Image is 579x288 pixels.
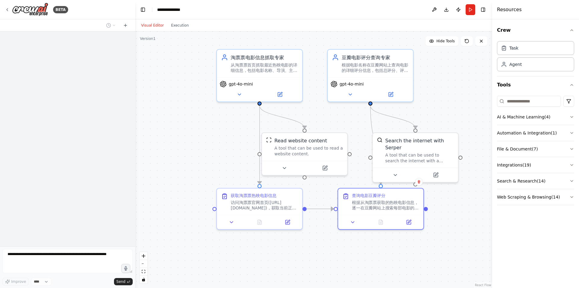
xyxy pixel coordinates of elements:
span: gpt-4o-mini [340,81,364,87]
div: A tool that can be used to search the internet with a search_query. Supports different search typ... [385,153,454,164]
button: Open in side panel [260,90,299,99]
button: zoom in [140,252,147,260]
div: React Flow controls [140,252,147,283]
button: No output available [366,218,395,227]
a: React Flow attribution [475,283,491,287]
div: Task [509,45,518,51]
h4: Resources [497,6,522,13]
div: 获取淘票票热映电影信息 [231,193,277,198]
span: Improve [11,279,26,284]
button: Delete node [415,178,423,186]
div: 访问淘票票官网首页([URL][DOMAIN_NAME])，获取当前正在热映的电影列表。提取每部电影的基本信息，包括：电影名称、导演、主演、类型、上映时间等。将结果以结构化的格式整理，为后续的豆... [231,200,298,211]
button: Open in side panel [397,218,421,227]
g: Edge from 91d3c04a-4d1d-40bb-88af-0b55d6068f0a to 7d049433-1386-47f2-bb7f-ecefeba48db5 [367,105,419,128]
button: Web Scraping & Browsing(14) [497,189,574,205]
button: Open in side panel [276,218,299,227]
div: BETA [53,6,68,13]
g: Edge from d395aef5-a4eb-4d6a-ae9c-44bba7a600e1 to a2a320fa-7c66-4b8b-8eb3-96537f298aff [256,105,263,184]
button: No output available [245,218,274,227]
button: toggle interactivity [140,276,147,283]
div: 查询电影豆瓣评分 [352,193,385,198]
div: 从淘票票首页抓取最近热映电影的详细信息，包括电影名称、导演、主演、上映时间等基本信息 [231,62,298,73]
img: Logo [12,3,48,16]
button: Start a new chat [121,22,130,29]
button: AI & Machine Learning(4) [497,109,574,125]
g: Edge from a2a320fa-7c66-4b8b-8eb3-96537f298aff to 71e879ba-fd1c-44d3-a4c8-f4d37db1c9cf [307,205,334,212]
div: Search the internet with Serper [385,137,454,151]
div: Version 1 [140,36,156,41]
button: Search & Research(14) [497,173,574,189]
g: Edge from d395aef5-a4eb-4d6a-ae9c-44bba7a600e1 to 90f1cbda-b289-4bd2-84ef-2b0316480c93 [256,105,308,128]
button: Visual Editor [138,22,167,29]
div: 查询电影豆瓣评分根据从淘票票获取的热映电影信息，逐一在豆瓣网站上搜索每部电影的评分信息。对于每部电影，查询其豆瓣评分、评价人数、评分分布等详细数据。需要处理可能的电影名称差异，确保能准确匹配到正... [337,188,424,230]
div: 豆瓣电影评分查询专家根据电影名称在豆瓣网站上查询电影的详细评分信息，包括总评分、评价人数、评分分布等数据gpt-4o-mini [327,49,414,102]
button: Hide left sidebar [139,5,147,14]
button: zoom out [140,260,147,268]
div: 淘票票电影信息抓取专家 [231,54,298,61]
button: Tools [497,76,574,93]
div: 根据从淘票票获取的热映电影信息，逐一在豆瓣网站上搜索每部电影的评分信息。对于每部电影，查询其豆瓣评分、评价人数、评分分布等详细数据。需要处理可能的电影名称差异，确保能准确匹配到正确的豆瓣电影页面。 [352,200,419,211]
button: Click to speak your automation idea [121,264,130,273]
span: Send [116,279,125,284]
button: Improve [2,278,29,286]
button: Crew [497,22,574,39]
g: Edge from 91d3c04a-4d1d-40bb-88af-0b55d6068f0a to 71e879ba-fd1c-44d3-a4c8-f4d37db1c9cf [367,105,384,184]
div: Agent [509,61,522,67]
button: Switch to previous chat [104,22,118,29]
button: File & Document(7) [497,141,574,157]
div: ScrapeWebsiteToolRead website contentA tool that can be used to read a website content. [261,132,348,176]
img: SerperDevTool [377,137,382,143]
img: ScrapeWebsiteTool [266,137,271,143]
div: Crew [497,39,574,76]
button: Open in side panel [305,164,344,172]
div: 豆瓣电影评分查询专家 [342,54,409,61]
button: Hide right sidebar [479,5,487,14]
button: fit view [140,268,147,276]
div: SerperDevToolSearch the internet with SerperA tool that can be used to search the internet with a... [372,132,459,183]
nav: breadcrumb [157,7,220,13]
div: A tool that can be used to read a website content. [274,146,343,157]
button: Open in side panel [416,171,455,179]
span: gpt-4o-mini [229,81,253,87]
span: Hide Tools [436,39,455,44]
button: Execution [167,22,192,29]
button: Send [114,278,133,285]
div: 根据电影名称在豆瓣网站上查询电影的详细评分信息，包括总评分、评价人数、评分分布等数据 [342,62,409,73]
button: Automation & Integration(1) [497,125,574,141]
button: Hide Tools [426,36,458,46]
div: Tools [497,93,574,210]
div: Read website content [274,137,327,144]
div: 获取淘票票热映电影信息访问淘票票官网首页([URL][DOMAIN_NAME])，获取当前正在热映的电影列表。提取每部电影的基本信息，包括：电影名称、导演、主演、类型、上映时间等。将结果以结构化... [216,188,303,230]
button: Open in side panel [371,90,410,99]
button: Integrations(19) [497,157,574,173]
div: 淘票票电影信息抓取专家从淘票票首页抓取最近热映电影的详细信息，包括电影名称、导演、主演、上映时间等基本信息gpt-4o-mini [216,49,303,102]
